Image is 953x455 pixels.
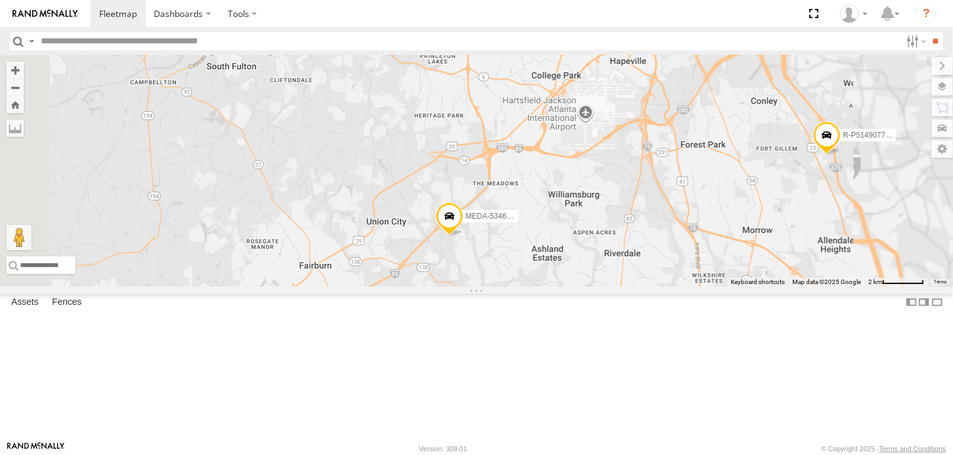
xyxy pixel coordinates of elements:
[821,445,946,452] div: © Copyright 2025 -
[931,293,944,312] label: Hide Summary Table
[843,131,908,140] span: R-P5149077-Swing
[934,280,947,285] a: Terms (opens in new tab)
[5,293,45,311] label: Assets
[26,32,36,50] label: Search Query
[6,96,24,113] button: Zoom Home
[917,4,937,24] i: ?
[880,445,946,452] a: Terms and Conditions
[905,293,918,312] label: Dock Summary Table to the Left
[6,119,24,137] label: Measure
[836,4,872,23] div: Lisa Reeves
[466,212,538,221] span: MEDA-534650-Swing
[868,278,882,285] span: 2 km
[731,278,785,287] button: Keyboard shortcuts
[7,442,65,455] a: Visit our Website
[13,9,78,18] img: rand-logo.svg
[6,62,24,79] button: Zoom in
[792,278,861,285] span: Map data ©2025 Google
[419,445,467,452] div: Version: 309.01
[864,278,928,287] button: Map Scale: 2 km per 63 pixels
[6,225,31,250] button: Drag Pegman onto the map to open Street View
[6,79,24,96] button: Zoom out
[902,32,929,50] label: Search Filter Options
[46,293,88,311] label: Fences
[918,293,930,312] label: Dock Summary Table to the Right
[932,140,953,158] label: Map Settings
